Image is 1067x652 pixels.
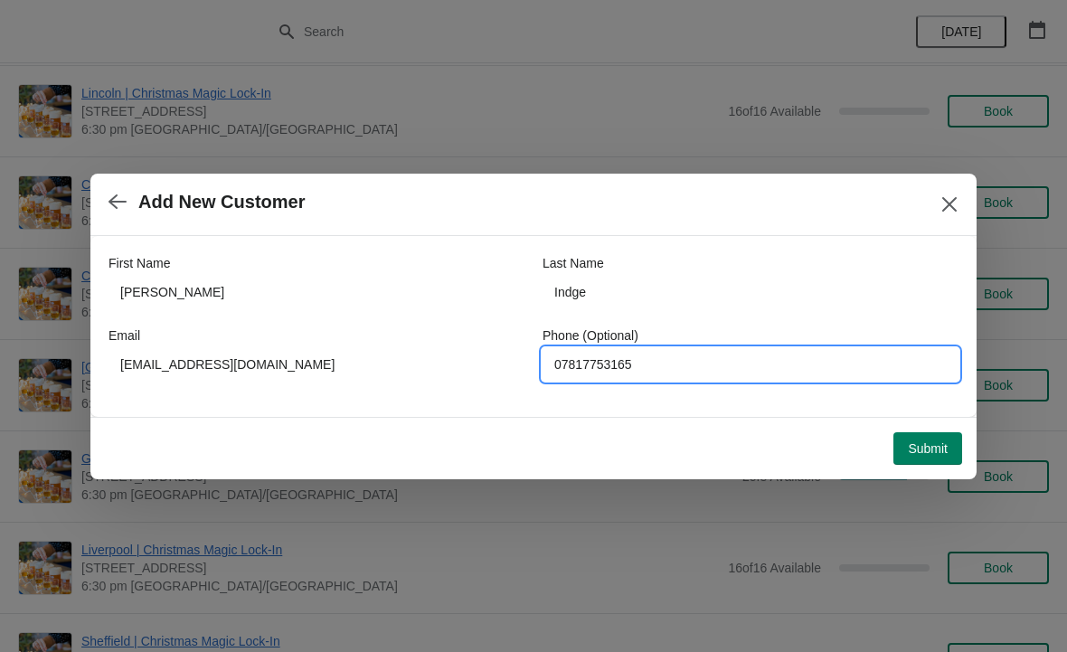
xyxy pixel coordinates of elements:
button: Submit [893,432,962,465]
button: Close [933,188,966,221]
span: Submit [908,441,948,456]
label: Email [109,326,140,345]
input: Smith [543,276,958,308]
label: Phone (Optional) [543,326,638,345]
input: Enter your phone number [543,348,958,381]
input: John [109,276,524,308]
label: Last Name [543,254,604,272]
label: First Name [109,254,170,272]
h2: Add New Customer [138,192,305,213]
input: Enter your email [109,348,524,381]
